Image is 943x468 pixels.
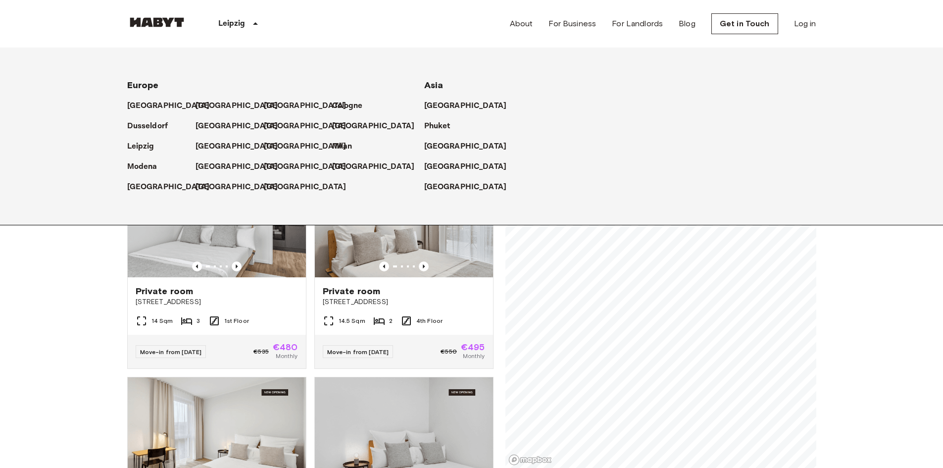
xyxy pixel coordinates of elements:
[424,161,507,173] p: [GEOGRAPHIC_DATA]
[196,181,288,193] a: [GEOGRAPHIC_DATA]
[332,141,352,153] p: Milan
[264,100,356,112] a: [GEOGRAPHIC_DATA]
[441,347,457,356] span: €550
[264,120,347,132] p: [GEOGRAPHIC_DATA]
[264,161,356,173] a: [GEOGRAPHIC_DATA]
[127,161,167,173] a: Modena
[314,158,494,369] a: Marketing picture of unit DE-13-001-409-001Previous imagePrevious imagePrivate room[STREET_ADDRES...
[224,316,249,325] span: 1st Floor
[197,316,200,325] span: 3
[140,348,202,356] span: Move-in from [DATE]
[264,100,347,112] p: [GEOGRAPHIC_DATA]
[424,100,517,112] a: [GEOGRAPHIC_DATA]
[332,100,363,112] p: Cologne
[196,100,278,112] p: [GEOGRAPHIC_DATA]
[424,181,507,193] p: [GEOGRAPHIC_DATA]
[136,285,194,297] span: Private room
[424,80,444,91] span: Asia
[127,141,164,153] a: Leipzig
[136,297,298,307] span: [STREET_ADDRESS]
[711,13,778,34] a: Get in Touch
[253,347,269,356] span: €535
[424,161,517,173] a: [GEOGRAPHIC_DATA]
[127,100,220,112] a: [GEOGRAPHIC_DATA]
[510,18,533,30] a: About
[127,161,157,173] p: Modena
[424,120,450,132] p: Phuket
[196,120,288,132] a: [GEOGRAPHIC_DATA]
[794,18,816,30] a: Log in
[264,141,347,153] p: [GEOGRAPHIC_DATA]
[416,316,443,325] span: 4th Floor
[264,181,347,193] p: [GEOGRAPHIC_DATA]
[273,343,298,352] span: €480
[127,17,187,27] img: Habyt
[127,100,210,112] p: [GEOGRAPHIC_DATA]
[264,141,356,153] a: [GEOGRAPHIC_DATA]
[127,181,220,193] a: [GEOGRAPHIC_DATA]
[276,352,298,361] span: Monthly
[339,316,365,325] span: 14.5 Sqm
[424,141,517,153] a: [GEOGRAPHIC_DATA]
[127,80,159,91] span: Europe
[323,285,381,297] span: Private room
[548,18,596,30] a: For Business
[196,141,278,153] p: [GEOGRAPHIC_DATA]
[332,120,415,132] p: [GEOGRAPHIC_DATA]
[463,352,485,361] span: Monthly
[389,316,393,325] span: 2
[196,161,278,173] p: [GEOGRAPHIC_DATA]
[332,161,415,173] p: [GEOGRAPHIC_DATA]
[127,181,210,193] p: [GEOGRAPHIC_DATA]
[424,120,460,132] a: Phuket
[612,18,663,30] a: For Landlords
[508,454,552,466] a: Mapbox logo
[424,100,507,112] p: [GEOGRAPHIC_DATA]
[679,18,695,30] a: Blog
[327,348,389,356] span: Move-in from [DATE]
[264,120,356,132] a: [GEOGRAPHIC_DATA]
[127,120,168,132] p: Dusseldorf
[196,120,278,132] p: [GEOGRAPHIC_DATA]
[127,141,154,153] p: Leipzig
[196,100,288,112] a: [GEOGRAPHIC_DATA]
[218,18,246,30] p: Leipzig
[461,343,485,352] span: €495
[323,297,485,307] span: [STREET_ADDRESS]
[332,120,425,132] a: [GEOGRAPHIC_DATA]
[332,141,362,153] a: Milan
[424,141,507,153] p: [GEOGRAPHIC_DATA]
[232,261,242,271] button: Previous image
[127,120,178,132] a: Dusseldorf
[196,141,288,153] a: [GEOGRAPHIC_DATA]
[196,161,288,173] a: [GEOGRAPHIC_DATA]
[379,261,389,271] button: Previous image
[264,161,347,173] p: [GEOGRAPHIC_DATA]
[424,181,517,193] a: [GEOGRAPHIC_DATA]
[332,161,425,173] a: [GEOGRAPHIC_DATA]
[196,181,278,193] p: [GEOGRAPHIC_DATA]
[127,158,306,369] a: Marketing picture of unit DE-13-001-108-002Previous imagePrevious imagePrivate room[STREET_ADDRES...
[192,261,202,271] button: Previous image
[151,316,173,325] span: 14 Sqm
[264,181,356,193] a: [GEOGRAPHIC_DATA]
[332,100,373,112] a: Cologne
[419,261,429,271] button: Previous image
